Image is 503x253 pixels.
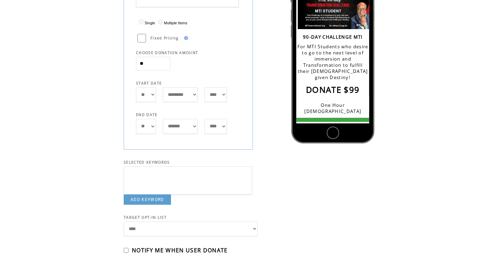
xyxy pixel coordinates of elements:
input: Single [139,20,144,24]
span: END DATE [136,112,158,117]
span: SELECTED KEYWORDS [124,160,170,165]
label: Single [137,21,155,25]
span: DONATE $99 [306,84,359,95]
img: help.gif [182,36,188,40]
span: START DATE [136,81,162,86]
a: NEXT [296,118,369,130]
a: ADD KEYWORD [124,194,171,205]
input: Multiple Items [158,20,163,24]
span: For MTI Students who desire to go to the next level of immersion and Transformation to fulfill th... [297,43,368,80]
span: One Hour [DEMOGRAPHIC_DATA] [304,102,361,114]
span: CHOOSE DONATION AMOUNT [136,50,198,55]
label: Multiple Items [157,21,187,25]
span: TARGET OPT-IN LIST [124,215,167,220]
span: 90-DAY CHALLENGE MTI [303,34,363,40]
span: Fixed Pricing [150,36,179,40]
